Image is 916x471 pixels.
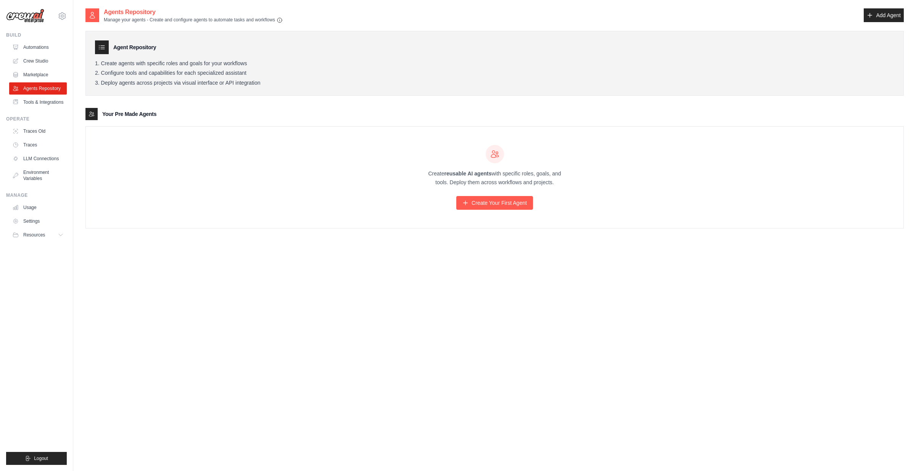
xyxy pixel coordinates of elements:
a: Add Agent [864,8,904,22]
div: Build [6,32,67,38]
a: Automations [9,41,67,53]
span: Resources [23,232,45,238]
a: Create Your First Agent [456,196,533,210]
img: Logo [6,9,44,23]
strong: reusable AI agents [444,170,491,177]
button: Logout [6,452,67,465]
div: Operate [6,116,67,122]
li: Create agents with specific roles and goals for your workflows [95,60,894,67]
p: Manage your agents - Create and configure agents to automate tasks and workflows [104,17,283,23]
h2: Agents Repository [104,8,283,17]
p: Create with specific roles, goals, and tools. Deploy them across workflows and projects. [422,169,568,187]
li: Deploy agents across projects via visual interface or API integration [95,80,894,87]
a: Tools & Integrations [9,96,67,108]
div: Manage [6,192,67,198]
li: Configure tools and capabilities for each specialized assistant [95,70,894,77]
a: Traces Old [9,125,67,137]
a: Crew Studio [9,55,67,67]
a: Settings [9,215,67,227]
a: LLM Connections [9,153,67,165]
h3: Agent Repository [113,43,156,51]
a: Agents Repository [9,82,67,95]
a: Traces [9,139,67,151]
h3: Your Pre Made Agents [102,110,156,118]
span: Logout [34,455,48,461]
a: Usage [9,201,67,214]
a: Marketplace [9,69,67,81]
a: Environment Variables [9,166,67,185]
button: Resources [9,229,67,241]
